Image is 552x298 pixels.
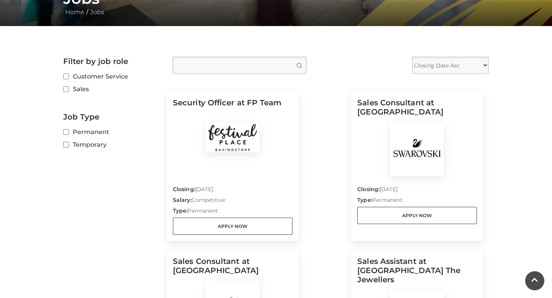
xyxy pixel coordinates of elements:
strong: Closing: [357,186,379,193]
h5: Sales Consultant at [GEOGRAPHIC_DATA] [357,98,477,123]
strong: Type: [357,196,372,203]
img: Swarovski [390,123,444,176]
label: Permanent [63,127,161,137]
label: Customer Service [63,72,161,81]
strong: Type: [173,207,187,214]
strong: Closing: [173,186,195,193]
a: Apply Now [357,207,477,224]
a: Apply Now [173,218,292,235]
label: Temporary [63,140,161,149]
label: Sales [63,84,161,94]
strong: Salary: [173,196,192,203]
h2: Job Type [63,112,161,121]
a: Jobs [88,8,106,16]
p: Permanent [173,207,292,218]
h5: Security Officer at FP Team [173,98,292,123]
img: Festival Place [206,123,260,152]
a: Home [63,8,86,16]
h5: Sales Consultant at [GEOGRAPHIC_DATA] [173,257,292,281]
p: Permanent [357,196,477,207]
p: Competitive [173,196,292,207]
p: [DATE] [357,185,477,196]
p: [DATE] [173,185,292,196]
h5: Sales Assistant at [GEOGRAPHIC_DATA] The Jewellers [357,257,477,290]
h2: Filter by job role [63,57,161,66]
